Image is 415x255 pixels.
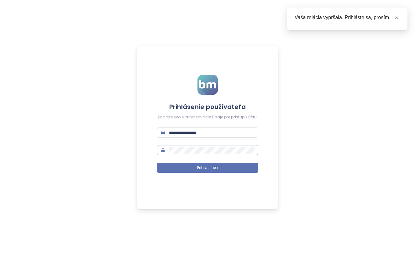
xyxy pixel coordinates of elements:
div: Zadajte svoje prihlasovacie údaje pre prístup k účtu. [157,114,258,120]
h4: Prihlásenie používateľa [157,102,258,111]
span: close [394,15,399,19]
span: lock [161,148,165,152]
div: Vaša relácia vypršala. Prihláste sa, prosím. [295,14,400,21]
img: logo [197,75,218,95]
button: Prihlásiť sa [157,163,258,173]
span: mail [161,130,165,135]
span: Prihlásiť sa [197,165,218,171]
